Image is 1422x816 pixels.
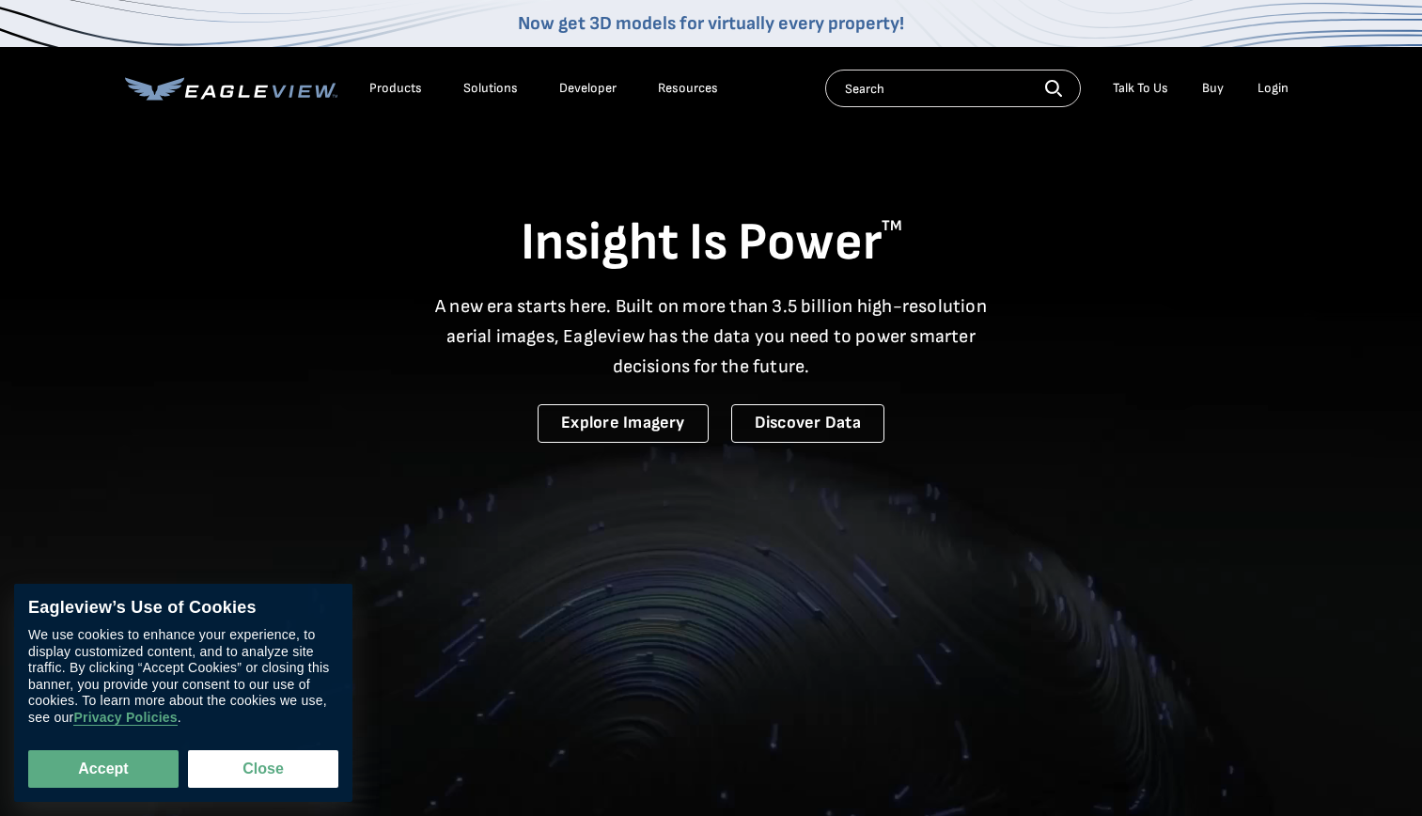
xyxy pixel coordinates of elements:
p: A new era starts here. Built on more than 3.5 billion high-resolution aerial images, Eagleview ha... [424,291,999,382]
div: We use cookies to enhance your experience, to display customized content, and to analyze site tra... [28,628,338,727]
div: Eagleview’s Use of Cookies [28,598,338,619]
button: Close [188,750,338,788]
div: Talk To Us [1113,80,1168,97]
h1: Insight Is Power [125,211,1298,276]
div: Solutions [463,80,518,97]
sup: TM [882,217,902,235]
button: Accept [28,750,179,788]
a: Now get 3D models for virtually every property! [518,12,904,35]
input: Search [825,70,1081,107]
div: Products [369,80,422,97]
div: Login [1258,80,1289,97]
div: Resources [658,80,718,97]
a: Developer [559,80,617,97]
a: Discover Data [731,404,884,443]
a: Buy [1202,80,1224,97]
a: Explore Imagery [538,404,709,443]
a: Privacy Policies [73,711,177,727]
